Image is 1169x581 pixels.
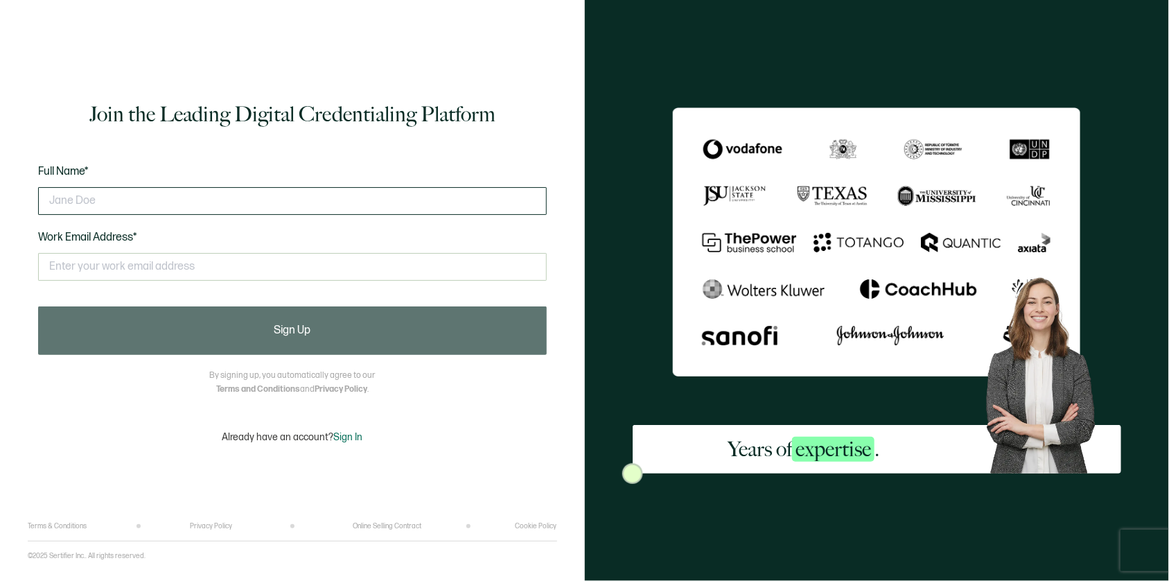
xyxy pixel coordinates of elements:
a: Terms & Conditions [28,522,87,530]
p: ©2025 Sertifier Inc.. All rights reserved. [28,552,146,560]
img: Sertifier Signup - Years of <span class="strong-h">expertise</span>. [673,107,1080,376]
h1: Join the Leading Digital Credentialing Platform [89,101,495,128]
span: Full Name* [38,165,89,178]
a: Privacy Policy [315,384,367,394]
a: Online Selling Contract [353,522,421,530]
p: By signing up, you automatically agree to our and . [209,369,375,397]
a: Privacy Policy [191,522,233,530]
span: Work Email Address* [38,231,137,244]
button: Sign Up [38,306,547,355]
img: Sertifier Signup [622,463,643,484]
span: Sign In [333,431,362,443]
p: Already have an account? [222,431,362,443]
input: Enter your work email address [38,253,547,281]
span: Sign Up [274,325,310,336]
input: Jane Doe [38,187,547,215]
h2: Years of . [728,435,879,463]
a: Terms and Conditions [216,384,300,394]
span: expertise [792,437,874,462]
a: Cookie Policy [516,522,557,530]
img: Sertifier Signup - Years of <span class="strong-h">expertise</span>. Hero [974,268,1121,474]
